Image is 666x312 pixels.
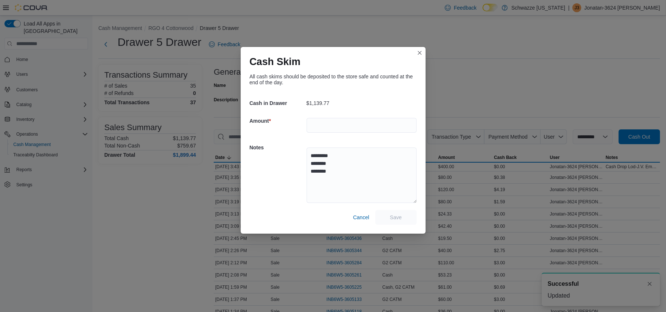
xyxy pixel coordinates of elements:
[350,210,372,225] button: Cancel
[250,140,305,155] h5: Notes
[250,56,301,68] h1: Cash Skim
[390,214,402,221] span: Save
[353,214,369,221] span: Cancel
[250,113,305,128] h5: Amount
[250,96,305,111] h5: Cash in Drawer
[375,210,417,225] button: Save
[250,74,417,85] div: All cash skims should be deposited to the store safe and counted at the end of the day.
[307,100,329,106] p: $1,139.77
[415,48,424,57] button: Closes this modal window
